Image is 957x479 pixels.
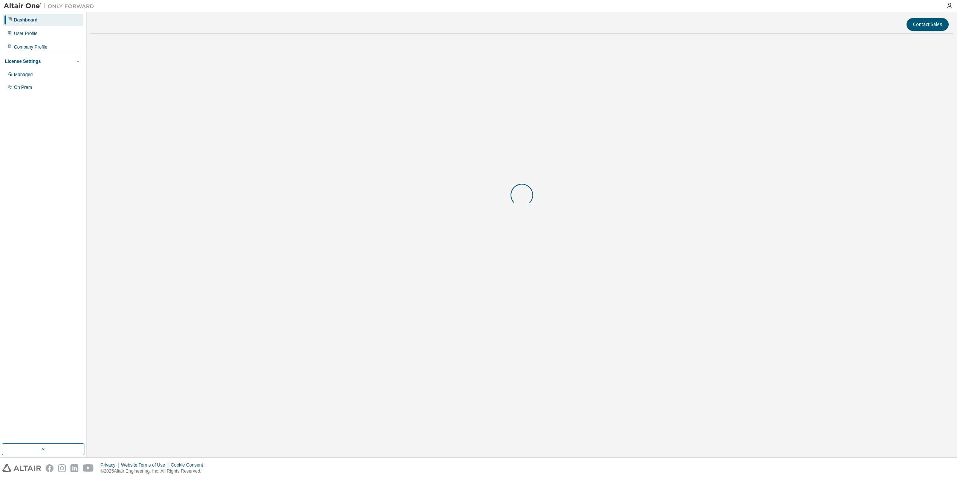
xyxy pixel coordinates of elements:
img: youtube.svg [83,464,94,472]
img: altair_logo.svg [2,464,41,472]
img: Altair One [4,2,98,10]
img: facebook.svg [46,464,54,472]
div: Dashboard [14,17,38,23]
div: On Prem [14,84,32,90]
div: Cookie Consent [171,462,207,468]
div: Managed [14,72,33,78]
div: Website Terms of Use [121,462,171,468]
div: Company Profile [14,44,47,50]
div: Privacy [101,462,121,468]
img: linkedin.svg [70,464,78,472]
img: instagram.svg [58,464,66,472]
button: Contact Sales [907,18,949,31]
p: © 2025 Altair Engineering, Inc. All Rights Reserved. [101,468,208,474]
div: User Profile [14,31,38,37]
div: License Settings [5,58,41,64]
